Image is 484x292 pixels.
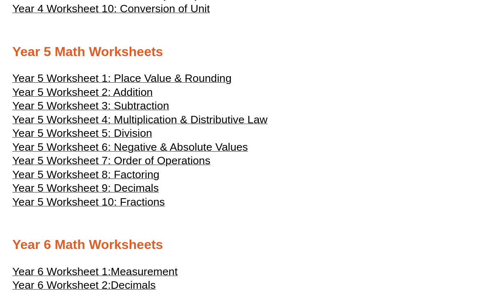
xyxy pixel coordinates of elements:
[12,186,159,194] a: Year 5 Worksheet 9: Decimals
[12,269,178,277] a: Year 6 Worksheet 1:Measurement
[12,2,210,15] span: Year 4 Worksheet 10: Conversion of Unit
[12,265,111,278] span: Year 6 Worksheet 1:
[12,90,153,98] a: Year 5 Worksheet 2: Addition
[343,199,484,292] iframe: Chat Widget
[12,168,160,181] span: Year 5 Worksheet 8: Factoring
[111,279,156,291] span: Decimals
[12,103,169,111] a: Year 5 Worksheet 3: Subtraction
[12,279,111,291] span: Year 6 Worksheet 2:
[12,154,210,167] span: Year 5 Worksheet 7: Order of Operations
[12,158,210,166] a: Year 5 Worksheet 7: Order of Operations
[111,265,178,278] span: Measurement
[12,117,267,125] a: Year 5 Worksheet 4: Multiplication & Distributive Law
[12,76,231,84] a: Year 5 Worksheet 1: Place Value & Rounding
[12,196,165,208] span: Year 5 Worksheet 10: Fractions
[12,172,160,180] a: Year 5 Worksheet 8: Factoring
[12,127,152,139] span: Year 5 Worksheet 5: Division
[12,141,248,153] span: Year 5 Worksheet 6: Negative & Absolute Values
[12,145,248,153] a: Year 5 Worksheet 6: Negative & Absolute Values
[12,72,231,84] span: Year 5 Worksheet 1: Place Value & Rounding
[12,236,472,254] h2: Year 6 Math Worksheets
[12,113,267,126] span: Year 5 Worksheet 4: Multiplication & Distributive Law
[12,182,159,194] span: Year 5 Worksheet 9: Decimals
[12,43,472,61] h2: Year 5 Math Worksheets
[12,6,210,14] a: Year 4 Worksheet 10: Conversion of Unit
[12,131,152,139] a: Year 5 Worksheet 5: Division
[12,86,153,98] span: Year 5 Worksheet 2: Addition
[12,199,165,208] a: Year 5 Worksheet 10: Fractions
[12,283,156,291] a: Year 6 Worksheet 2:Decimals
[12,100,169,112] span: Year 5 Worksheet 3: Subtraction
